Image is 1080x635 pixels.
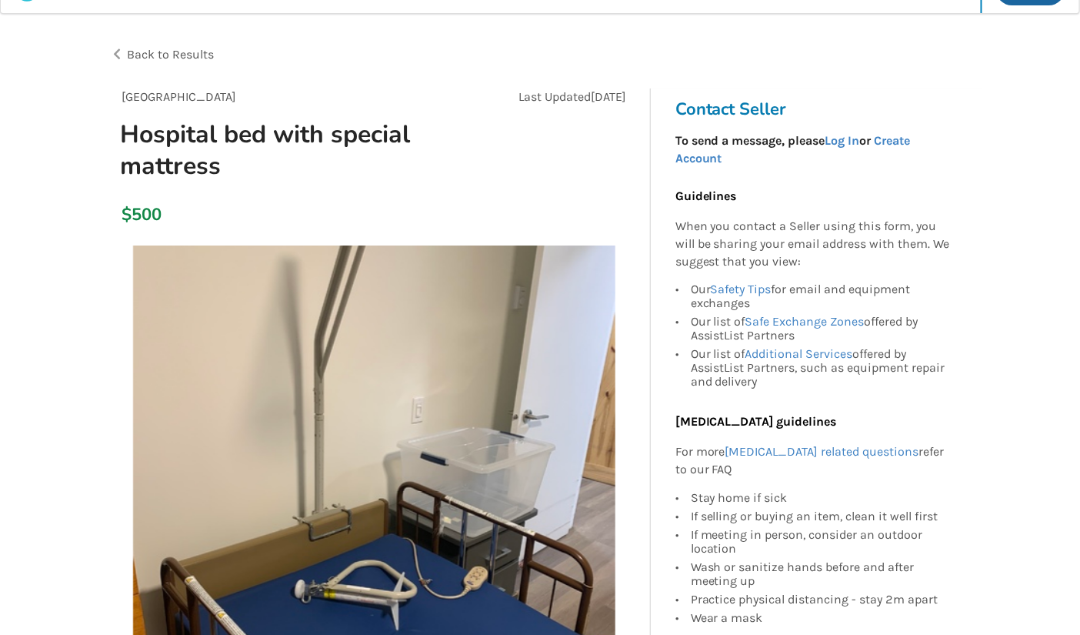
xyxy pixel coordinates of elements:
[691,312,951,345] div: Our list of offered by AssistList Partners
[691,590,951,609] div: Practice physical distancing - stay 2m apart
[691,282,951,312] div: Our for email and equipment exchanges
[127,47,214,62] span: Back to Results
[675,218,951,271] p: When you contact a Seller using this form, you will be sharing your email address with them. We s...
[675,414,837,429] b: [MEDICAL_DATA] guidelines
[691,526,951,558] div: If meeting in person, consider an outdoor location
[691,507,951,526] div: If selling or buying an item, clean it well first
[725,444,919,459] a: [MEDICAL_DATA] related questions
[745,346,853,361] a: Additional Services
[691,345,951,389] div: Our list of offered by AssistList Partners, such as equipment repair and delivery
[711,282,772,296] a: Safety Tips
[691,491,951,507] div: Stay home if sick
[825,133,860,148] a: Log In
[108,119,472,182] h1: Hospital bed with special mattress
[591,89,626,104] span: [DATE]
[675,189,737,203] b: Guidelines
[518,89,591,104] span: Last Updated
[675,443,951,479] p: For more refer to our FAQ
[675,133,911,165] strong: To send a message, please or
[691,558,951,590] div: Wash or sanitize hands before and after meeting up
[745,314,865,329] a: Safe Exchange Zones
[675,99,958,120] h3: Contact Seller
[691,609,951,625] div: Wear a mask
[122,204,131,226] div: $500
[122,89,237,104] span: [GEOGRAPHIC_DATA]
